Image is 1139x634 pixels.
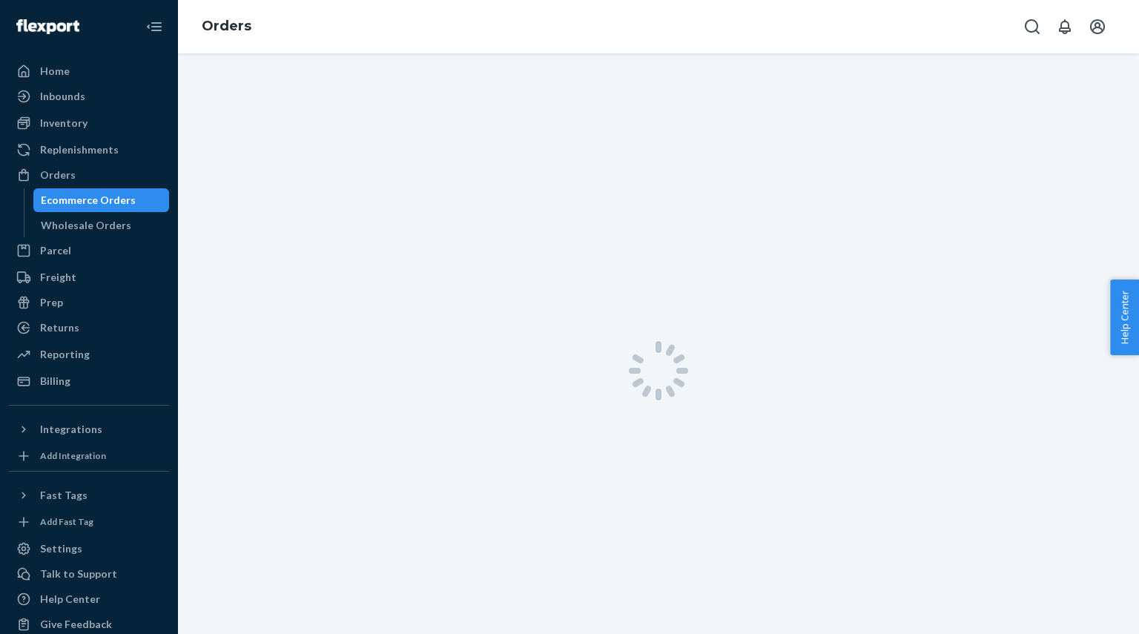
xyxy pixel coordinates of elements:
[40,488,88,503] div: Fast Tags
[40,422,102,437] div: Integrations
[9,239,169,262] a: Parcel
[33,214,170,237] a: Wholesale Orders
[40,374,70,389] div: Billing
[40,449,106,462] div: Add Integration
[40,89,85,104] div: Inbounds
[40,168,76,182] div: Orders
[40,64,70,79] div: Home
[40,270,76,285] div: Freight
[9,291,169,314] a: Prep
[40,541,82,556] div: Settings
[40,320,79,335] div: Returns
[40,116,88,131] div: Inventory
[40,295,63,310] div: Prep
[9,59,169,83] a: Home
[9,343,169,366] a: Reporting
[9,369,169,393] a: Billing
[41,193,136,208] div: Ecommerce Orders
[40,243,71,258] div: Parcel
[9,587,169,611] a: Help Center
[41,218,131,233] div: Wholesale Orders
[9,111,169,135] a: Inventory
[40,617,112,632] div: Give Feedback
[9,138,169,162] a: Replenishments
[40,515,93,528] div: Add Fast Tag
[40,142,119,157] div: Replenishments
[33,188,170,212] a: Ecommerce Orders
[40,592,100,607] div: Help Center
[9,265,169,289] a: Freight
[9,513,169,531] a: Add Fast Tag
[9,163,169,187] a: Orders
[1050,12,1080,42] button: Open notifications
[190,5,263,48] ol: breadcrumbs
[9,537,169,561] a: Settings
[202,18,251,34] a: Orders
[9,417,169,441] button: Integrations
[139,12,169,42] button: Close Navigation
[40,347,90,362] div: Reporting
[9,316,169,340] a: Returns
[9,483,169,507] button: Fast Tags
[9,85,169,108] a: Inbounds
[1110,280,1139,355] button: Help Center
[1083,12,1112,42] button: Open account menu
[16,19,79,34] img: Flexport logo
[9,562,169,586] button: Talk to Support
[9,447,169,465] a: Add Integration
[40,567,117,581] div: Talk to Support
[1017,12,1047,42] button: Open Search Box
